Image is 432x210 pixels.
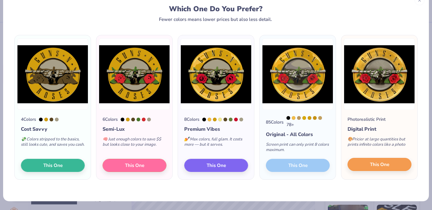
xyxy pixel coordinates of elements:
[159,17,272,22] div: Fewer colors means lower prices but also less detail.
[21,159,85,172] button: This One
[50,118,53,121] div: 7553 C
[126,118,130,121] div: 7555 C
[103,116,118,123] div: 6 Colors
[184,136,189,142] span: 💅
[21,136,26,142] span: 💸
[43,162,63,169] span: This One
[292,116,295,120] div: 142 C
[239,118,243,121] div: 7536 C
[229,118,233,121] div: 575 C
[180,38,252,110] img: 8 color option
[348,158,411,171] button: This One
[348,116,386,123] div: Photorealistic Print
[262,38,333,110] img: 85 color option
[266,131,330,138] div: Original - All Colors
[131,118,135,121] div: 7553 C
[184,133,248,154] div: Max colors, full glam. It costs more — but it serves.
[318,116,322,120] div: 7407 C
[348,136,353,142] span: 🎨
[202,118,206,121] div: Black
[103,136,108,142] span: 🧠
[147,118,151,121] div: 7536 C
[44,118,48,121] div: 7555 C
[308,116,311,120] div: 7555 C
[313,116,317,120] div: 1245 C
[103,125,166,133] div: Semi-Lux
[370,161,389,168] span: This One
[348,133,411,154] div: Pricier at large quantities but prints infinite colors like a photo
[39,118,43,121] div: Black
[344,38,415,110] img: Photorealistic preview
[297,116,301,120] div: 7562 C
[207,162,226,169] span: This One
[234,118,238,121] div: 186 C
[17,38,88,110] img: 4 color option
[184,116,199,123] div: 8 Colors
[208,118,211,121] div: 142 C
[286,116,290,120] div: Black
[99,38,170,110] img: 6 color option
[302,116,306,120] div: 110 C
[103,133,166,154] div: Just enough colors to save $$ but looks close to your image.
[137,118,140,121] div: 364 C
[184,159,248,172] button: This One
[213,118,217,121] div: 7555 C
[55,118,59,121] div: 7536 C
[223,118,227,121] div: 7553 C
[142,118,146,121] div: 1795 C
[184,125,248,133] div: Premium Vibes
[266,138,330,159] div: Screen print can only print 8 colors maximum.
[266,119,284,125] div: 85 Colors
[103,159,166,172] button: This One
[21,125,85,133] div: Cost Savvy
[21,116,36,123] div: 4 Colors
[21,133,85,154] div: Colors stripped to the basics, still looks cute, and saves you cash.
[121,118,124,121] div: Black
[125,162,144,169] span: This One
[348,125,411,133] div: Digital Print
[286,116,330,128] div: 78 +
[20,5,411,13] div: Which One Do You Prefer?
[218,118,222,121] div: 601 C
